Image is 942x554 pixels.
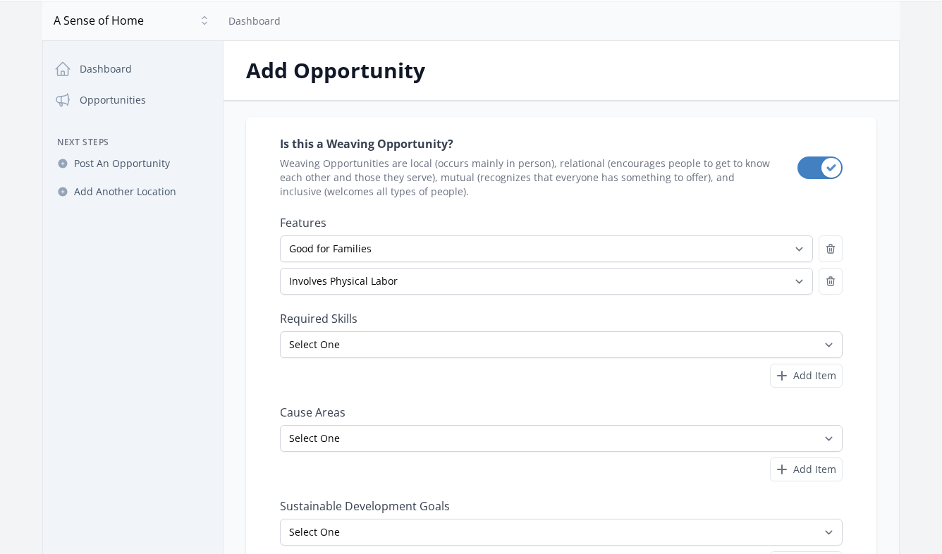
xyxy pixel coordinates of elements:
label: Cause Areas [280,405,843,419]
a: Post An Opportunity [49,151,217,176]
nav: Breadcrumb [228,12,281,29]
span: Add Another Location [74,185,176,199]
a: Opportunities [49,86,217,114]
span: Weaving Opportunities are local (occurs mainly in person), relational (encourages people to get t... [280,156,775,199]
h2: Add Opportunity [246,58,876,83]
h3: Next Steps [49,137,217,148]
a: Dashboard [49,55,217,83]
a: Add Another Location [49,179,217,204]
label: Required Skills [280,312,843,326]
label: Is this a Weaving Opportunity? [280,137,775,151]
button: A Sense of Home [48,6,217,35]
span: Add Item [793,462,836,476]
button: Add Item [770,457,843,481]
button: Add Item [770,364,843,388]
span: A Sense of Home [54,12,195,29]
a: Dashboard [228,14,281,27]
span: Add Item [793,369,836,383]
span: Post An Opportunity [74,156,170,171]
label: Sustainable Development Goals [280,499,843,513]
label: Features [280,216,843,230]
